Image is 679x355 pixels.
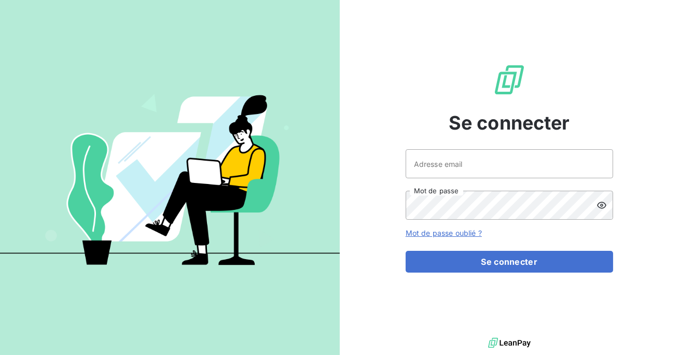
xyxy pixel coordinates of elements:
[488,335,531,351] img: logo
[493,63,526,96] img: Logo LeanPay
[406,149,613,178] input: placeholder
[449,109,570,137] span: Se connecter
[406,229,482,237] a: Mot de passe oublié ?
[406,251,613,273] button: Se connecter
